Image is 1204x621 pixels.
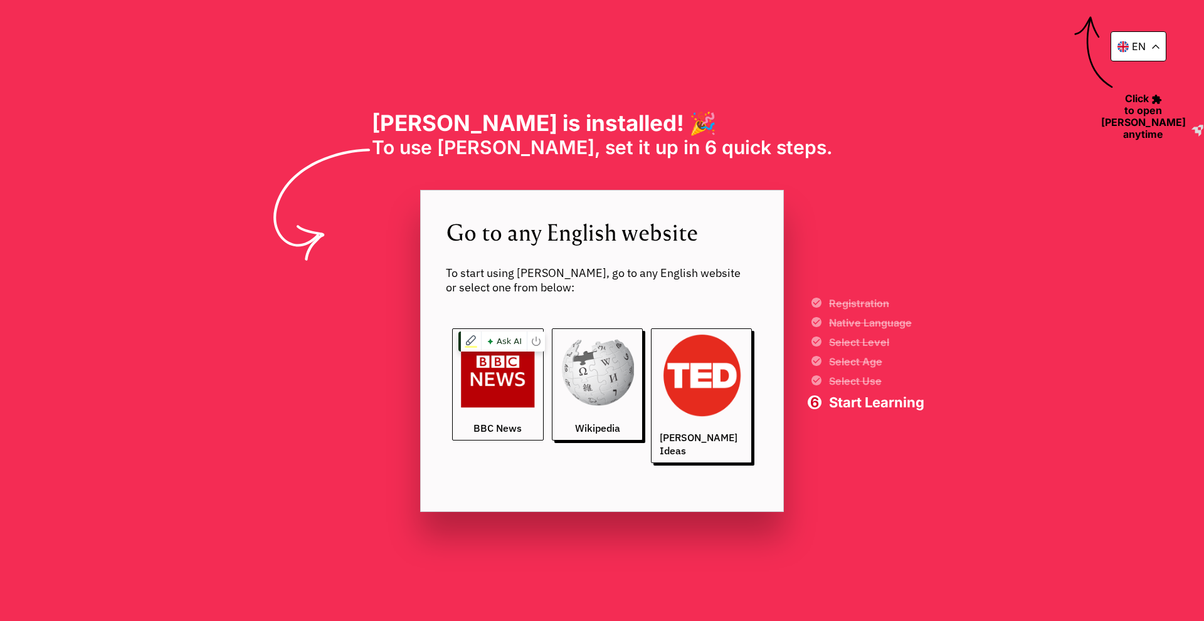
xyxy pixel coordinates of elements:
[446,216,758,248] span: Go to any English website
[829,395,924,409] span: Start Learning
[829,357,924,367] span: Select Age
[829,318,924,328] span: Native Language
[1094,91,1192,140] span: Click to open [PERSON_NAME] anytime
[651,328,752,463] a: [PERSON_NAME] Ideas
[552,328,643,441] a: Wikipedia
[372,136,833,159] span: To use [PERSON_NAME], set it up in 6 quick steps.
[660,431,743,457] span: [PERSON_NAME] Ideas
[452,328,544,441] a: BBC News
[660,334,743,417] img: ted
[561,334,635,408] img: wikipedia
[829,298,924,308] span: Registration
[484,333,524,350] span: Ask AI
[575,422,620,435] span: Wikipedia
[829,337,924,347] span: Select Level
[1132,40,1146,53] p: en
[372,110,833,136] h1: [PERSON_NAME] is installed! 🎉
[473,422,522,435] span: BBC News
[829,376,924,386] span: Select Use
[446,266,758,295] span: To start using [PERSON_NAME], go to any English website or select one from below:
[461,334,535,408] img: bbc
